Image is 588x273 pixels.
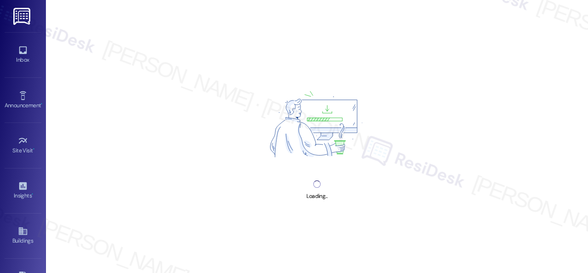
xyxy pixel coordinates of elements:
span: • [32,191,33,197]
a: Site Visit • [5,133,41,158]
div: Loading... [306,192,327,201]
span: • [33,146,34,152]
a: Insights • [5,178,41,203]
a: Inbox [5,42,41,67]
span: • [41,101,42,107]
img: ResiDesk Logo [13,8,32,25]
a: Buildings [5,223,41,248]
